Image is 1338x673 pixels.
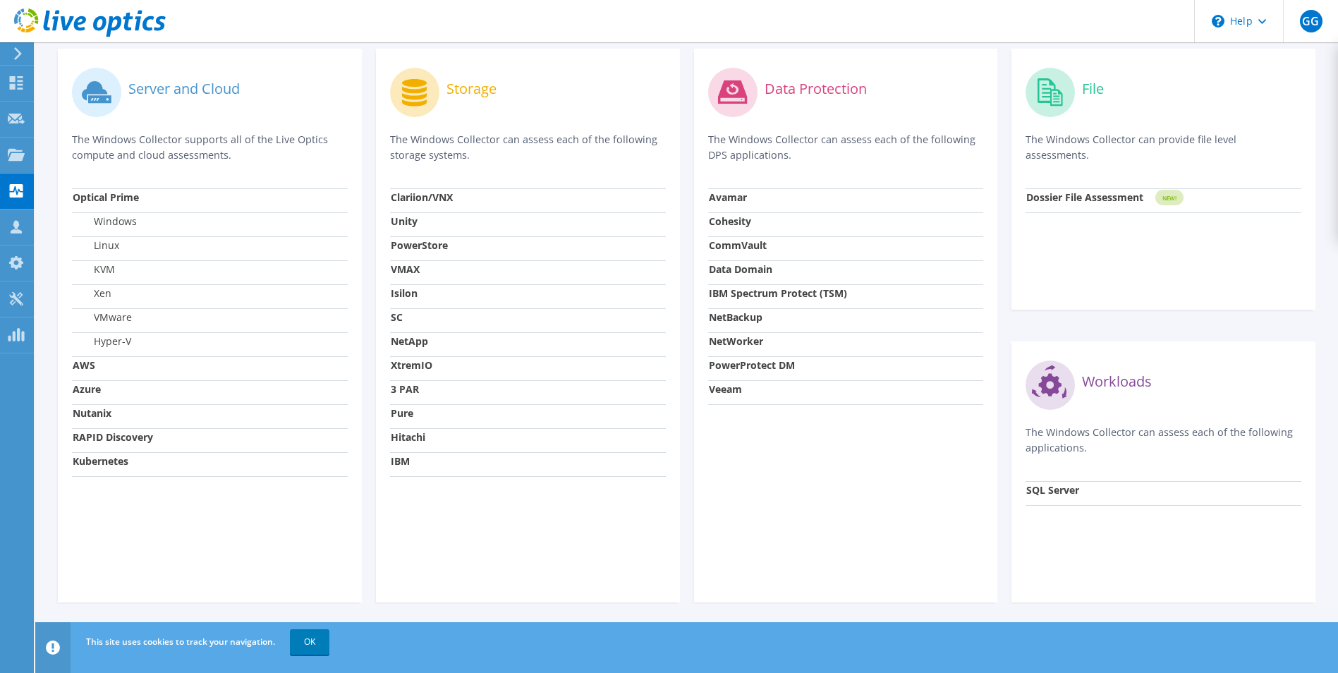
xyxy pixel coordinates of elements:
[391,430,425,444] strong: Hitachi
[1212,15,1224,28] svg: \n
[73,190,139,204] strong: Optical Prime
[709,310,762,324] strong: NetBackup
[709,190,747,204] strong: Avamar
[391,214,418,228] strong: Unity
[709,382,742,396] strong: Veeam
[391,406,413,420] strong: Pure
[1026,483,1079,497] strong: SQL Server
[765,82,867,96] label: Data Protection
[73,406,111,420] strong: Nutanix
[709,334,763,348] strong: NetWorker
[391,190,453,204] strong: Clariion/VNX
[390,132,666,163] p: The Windows Collector can assess each of the following storage systems.
[86,636,275,648] span: This site uses cookies to track your navigation.
[73,430,153,444] strong: RAPID Discovery
[73,358,95,372] strong: AWS
[391,262,420,276] strong: VMAX
[73,214,137,229] label: Windows
[73,286,111,301] label: Xen
[708,132,984,163] p: The Windows Collector can assess each of the following DPS applications.
[73,262,115,277] label: KVM
[709,238,767,252] strong: CommVault
[709,214,751,228] strong: Cohesity
[290,629,329,655] a: OK
[391,238,448,252] strong: PowerStore
[73,334,131,348] label: Hyper-V
[709,286,847,300] strong: IBM Spectrum Protect (TSM)
[73,382,101,396] strong: Azure
[709,262,772,276] strong: Data Domain
[391,334,428,348] strong: NetApp
[128,82,240,96] label: Server and Cloud
[73,454,128,468] strong: Kubernetes
[1026,425,1301,456] p: The Windows Collector can assess each of the following applications.
[391,382,419,396] strong: 3 PAR
[391,310,403,324] strong: SC
[391,454,410,468] strong: IBM
[73,238,119,253] label: Linux
[709,358,795,372] strong: PowerProtect DM
[1082,375,1152,389] label: Workloads
[1162,194,1176,202] tspan: NEW!
[391,286,418,300] strong: Isilon
[72,132,348,163] p: The Windows Collector supports all of the Live Optics compute and cloud assessments.
[446,82,497,96] label: Storage
[1082,82,1104,96] label: File
[73,310,132,325] label: VMware
[1300,10,1322,32] span: GG
[391,358,432,372] strong: XtremIO
[1026,132,1301,163] p: The Windows Collector can provide file level assessments.
[1026,190,1143,204] strong: Dossier File Assessment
